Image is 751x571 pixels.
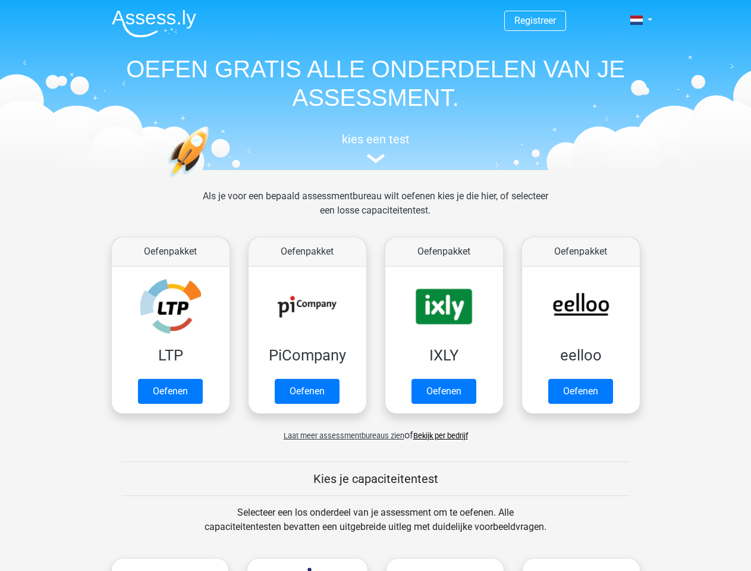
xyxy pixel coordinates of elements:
[413,431,468,440] a: Bekijk per bedrijf
[193,189,558,232] div: Als je voor een bepaald assessmentbureau wilt oefenen kies je die hier, of selecteer een losse ca...
[102,55,649,112] h1: OEFEN GRATIS ALLE ONDERDELEN VAN JE ASSESSMENT.
[411,379,476,404] a: Oefenen
[102,132,649,146] h5: kies een test
[367,154,385,163] img: assessment
[548,379,613,404] a: Oefenen
[275,379,340,404] a: Oefenen
[284,431,404,440] span: Laat meer assessmentbureaus zien
[514,15,556,26] a: Registreer
[193,506,558,548] div: Selecteer een los onderdeel van je assessment om te oefenen. Alle capaciteitentesten bevatten een...
[138,379,203,404] a: Oefenen
[168,126,255,234] img: oefenen
[122,472,630,486] h5: Kies je capaciteitentest
[112,10,196,37] img: Assessly
[102,419,649,443] div: of
[102,132,649,164] a: kies een test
